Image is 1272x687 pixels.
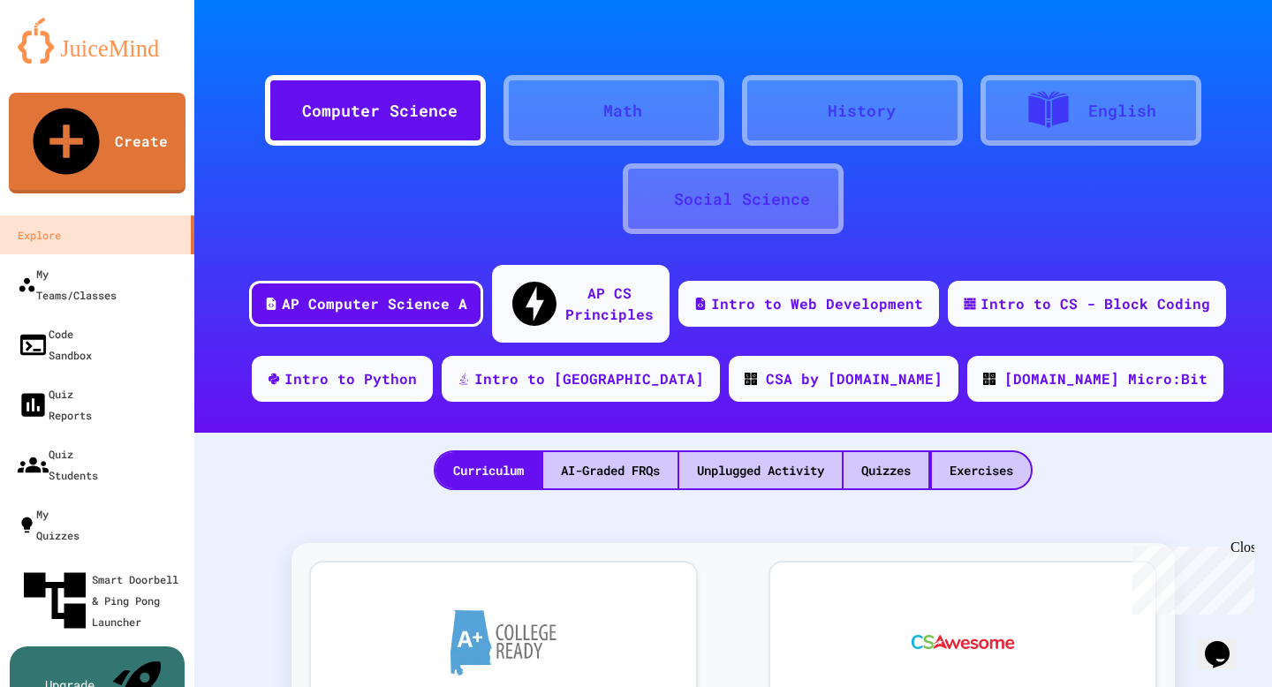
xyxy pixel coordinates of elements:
div: Smart Doorbell & Ping Pong Launcher [18,563,187,638]
div: Social Science [674,187,810,211]
img: A+ College Ready [450,609,556,676]
div: My Quizzes [18,503,79,546]
div: Intro to Web Development [711,293,923,314]
div: CSA by [DOMAIN_NAME] [766,368,943,389]
a: Create [9,93,185,193]
div: My Teams/Classes [18,263,117,306]
div: History [828,99,896,123]
img: CODE_logo_RGB.png [745,373,757,385]
div: Quizzes [844,452,928,488]
div: Intro to [GEOGRAPHIC_DATA] [474,368,704,389]
iframe: chat widget [1125,540,1254,615]
div: Curriculum [435,452,541,488]
img: logo-orange.svg [18,18,177,64]
div: Intro to Python [284,368,417,389]
div: Unplugged Activity [679,452,842,488]
div: AP CS Principles [565,283,654,325]
div: Quiz Students [18,443,98,486]
div: AI-Graded FRQs [543,452,678,488]
div: Chat with us now!Close [7,7,122,112]
img: CODE_logo_RGB.png [983,373,996,385]
div: Explore [18,224,61,245]
div: Computer Science [302,99,458,123]
div: Quiz Reports [18,383,92,426]
div: Exercises [932,452,1031,488]
div: Code Sandbox [18,323,92,366]
div: AP Computer Science A [282,293,467,314]
iframe: chat widget [1198,616,1254,669]
div: Intro to CS - Block Coding [980,293,1210,314]
div: [DOMAIN_NAME] Micro:Bit [1004,368,1208,389]
div: Math [603,99,642,123]
div: English [1088,99,1156,123]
